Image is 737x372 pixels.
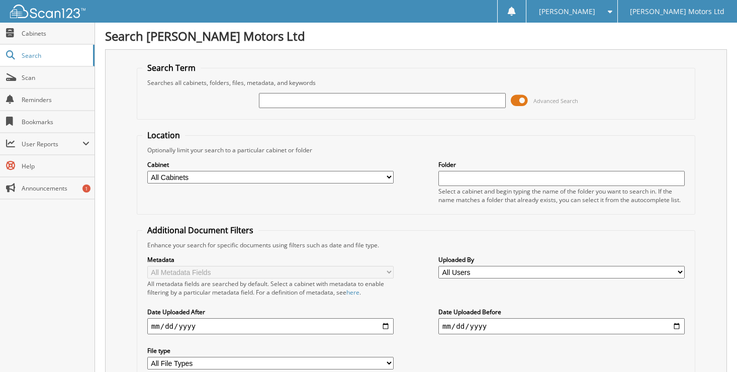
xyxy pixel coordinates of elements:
legend: Additional Document Filters [142,225,258,236]
h1: Search [PERSON_NAME] Motors Ltd [105,28,727,44]
input: end [438,318,685,334]
label: File type [147,346,394,355]
div: Optionally limit your search to a particular cabinet or folder [142,146,690,154]
input: start [147,318,394,334]
div: Searches all cabinets, folders, files, metadata, and keywords [142,78,690,87]
div: Enhance your search for specific documents using filters such as date and file type. [142,241,690,249]
div: All metadata fields are searched by default. Select a cabinet with metadata to enable filtering b... [147,280,394,297]
label: Metadata [147,255,394,264]
span: Cabinets [22,29,89,38]
label: Date Uploaded After [147,308,394,316]
label: Date Uploaded Before [438,308,685,316]
span: Reminders [22,96,89,104]
span: Advanced Search [533,97,578,105]
span: Announcements [22,184,89,193]
legend: Search Term [142,62,201,73]
span: Scan [22,73,89,82]
span: [PERSON_NAME] [539,9,595,15]
span: User Reports [22,140,82,148]
label: Uploaded By [438,255,685,264]
span: [PERSON_NAME] Motors Ltd [630,9,724,15]
a: here [346,288,359,297]
span: Bookmarks [22,118,89,126]
div: 1 [82,184,90,193]
span: Search [22,51,88,60]
span: Help [22,162,89,170]
img: scan123-logo-white.svg [10,5,85,18]
div: Select a cabinet and begin typing the name of the folder you want to search in. If the name match... [438,187,685,204]
label: Folder [438,160,685,169]
label: Cabinet [147,160,394,169]
legend: Location [142,130,185,141]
